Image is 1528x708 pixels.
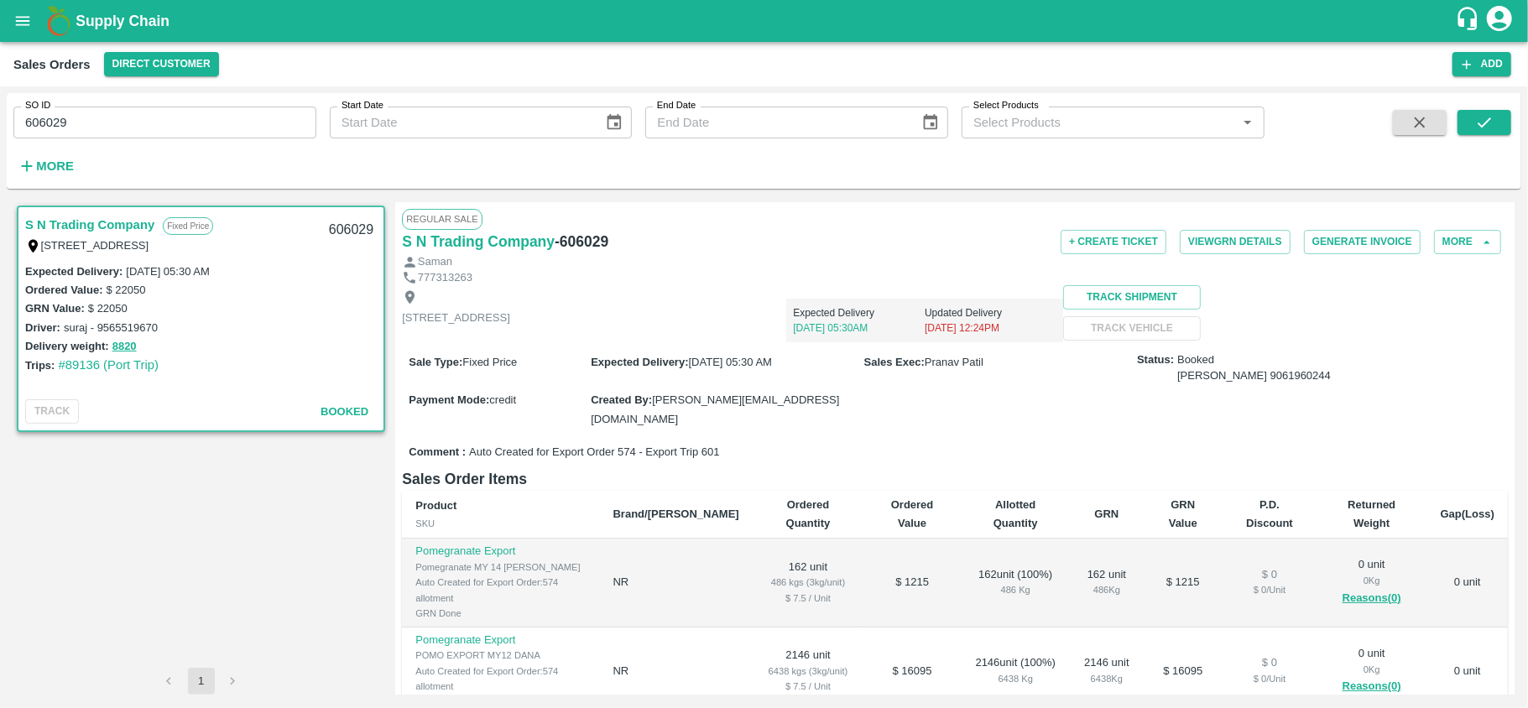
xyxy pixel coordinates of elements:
input: End Date [645,107,907,138]
div: POMO EXPORT MY12 DANA [415,648,586,663]
label: Ordered Value: [25,284,102,296]
td: 0 unit [1427,539,1508,627]
label: Start Date [342,99,383,112]
button: Add [1452,52,1511,76]
button: Open [1237,112,1259,133]
p: 777313263 [418,270,472,286]
b: Ordered Value [891,498,934,529]
label: Expected Delivery : [591,356,688,368]
button: open drawer [3,2,42,40]
button: More [1434,230,1501,254]
a: S N Trading Company [402,230,555,253]
b: Brand/[PERSON_NAME] [613,508,739,520]
div: $ 7.5 / Unit [766,679,851,694]
input: Select Products [967,112,1232,133]
p: Pomegranate Export [415,544,586,560]
label: [STREET_ADDRESS] [41,239,149,252]
b: Supply Chain [76,13,169,29]
td: $ 1215 [863,539,961,627]
a: S N Trading Company [25,214,154,236]
span: [DATE] 05:30 AM [689,356,772,368]
div: 486 kgs (3kg/unit) [766,575,851,590]
span: Booked [1177,352,1331,383]
div: $ 0 / Unit [1236,671,1303,686]
input: Enter SO ID [13,107,316,138]
label: Payment Mode : [409,393,489,406]
label: Sales Exec : [864,356,925,368]
div: $ 0 / Unit [1236,582,1303,597]
div: 0 Kg [1330,573,1414,588]
div: 486 Kg [974,582,1057,597]
div: 0 Kg [1330,662,1414,677]
p: [STREET_ADDRESS] [402,310,510,326]
div: 486 Kg [1084,582,1130,597]
button: Reasons(0) [1330,589,1414,608]
p: Updated Delivery [925,305,1056,320]
p: Saman [418,254,452,270]
span: Regular Sale [402,209,482,229]
b: GRN [1095,508,1119,520]
button: Reasons(0) [1330,677,1414,696]
span: Auto Created for Export Order 574 - Export Trip 601 [469,445,719,461]
div: Auto Created for Export Order:574 allotment [415,664,586,695]
span: [PERSON_NAME][EMAIL_ADDRESS][DOMAIN_NAME] [591,393,839,424]
strong: More [36,159,74,173]
span: credit [489,393,516,406]
label: $ 22050 [106,284,145,296]
b: P.D. Discount [1246,498,1293,529]
span: Pranav Patil [925,356,983,368]
div: SKU [415,516,586,531]
td: $ 1215 [1143,539,1223,627]
b: Allotted Quantity [993,498,1038,529]
div: 6438 kgs (3kg/unit) [766,664,851,679]
button: Choose date [915,107,947,138]
div: account of current user [1484,3,1515,39]
div: 606029 [319,211,383,250]
button: 8820 [112,337,137,357]
button: Generate Invoice [1304,230,1421,254]
span: Booked [321,405,368,418]
button: More [13,152,78,180]
div: 6438 Kg [974,671,1057,686]
div: 6438 Kg [1084,671,1130,686]
p: [DATE] 05:30AM [793,320,925,336]
b: Product [415,499,456,512]
input: Start Date [330,107,592,138]
div: 2146 unit [1084,655,1130,686]
p: Expected Delivery [793,305,925,320]
button: Choose date [598,107,630,138]
b: Gap(Loss) [1441,508,1494,520]
b: Ordered Quantity [786,498,831,529]
img: logo [42,4,76,38]
div: 0 unit [1330,557,1414,607]
div: Sales Orders [13,54,91,75]
button: Track Shipment [1063,285,1202,310]
label: SO ID [25,99,50,112]
label: Status: [1137,352,1174,368]
div: $ 0 [1236,655,1303,671]
label: [DATE] 05:30 AM [126,265,209,278]
label: End Date [657,99,696,112]
div: Pomegranate MY 14 [PERSON_NAME] [415,560,586,575]
label: Select Products [973,99,1039,112]
b: GRN Value [1169,498,1197,529]
p: Pomegranate Export [415,633,586,648]
button: Select DC [104,52,219,76]
div: 162 unit ( 100 %) [974,567,1057,598]
div: Auto Created for Export Order:574 allotment [415,575,586,606]
label: Comment : [409,445,466,461]
div: 2146 unit ( 100 %) [974,655,1057,686]
a: Supply Chain [76,9,1455,33]
label: Expected Delivery : [25,265,123,278]
div: $ 7.5 / Unit [766,591,851,606]
label: $ 22050 [88,302,128,315]
div: 162 unit [1084,567,1130,598]
button: ViewGRN Details [1180,230,1291,254]
b: Returned Weight [1348,498,1395,529]
label: Driver: [25,321,60,334]
td: 162 unit [753,539,864,627]
a: #89136 (Port Trip) [58,358,159,372]
h6: - 606029 [555,230,608,253]
label: Delivery weight: [25,340,109,352]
